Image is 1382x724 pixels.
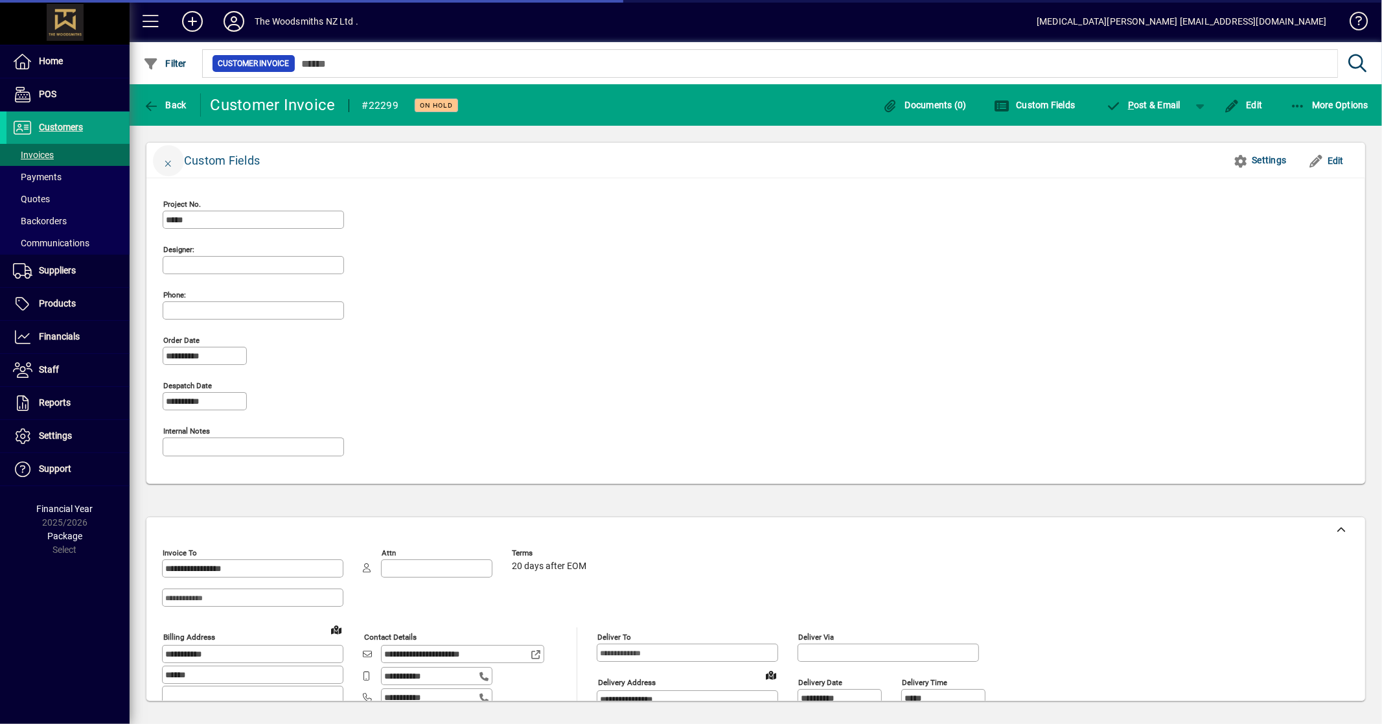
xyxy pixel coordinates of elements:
a: POS [6,78,130,111]
span: Suppliers [39,265,76,275]
mat-label: Internal Notes [163,426,210,436]
button: Custom Fields [991,93,1079,117]
mat-label: Invoice To [163,548,197,557]
button: Edit [1304,149,1350,172]
mat-label: Attn [382,548,396,557]
button: Back [140,93,190,117]
span: Communications [13,238,89,248]
a: View on map [761,664,781,685]
a: Knowledge Base [1340,3,1366,45]
span: ost & Email [1106,100,1181,110]
button: Filter [140,52,190,75]
button: Add [172,10,213,33]
span: Customers [39,122,83,132]
button: Close [153,145,184,176]
span: Documents (0) [882,100,967,110]
span: Invoices [13,150,54,160]
span: Support [39,463,71,474]
button: Settings [1223,149,1297,172]
span: Settings [39,430,72,441]
span: 20 days after EOM [512,561,586,572]
span: Payments [13,172,62,182]
span: Filter [143,58,187,69]
span: Financials [39,331,80,342]
a: Payments [6,166,130,188]
a: Products [6,288,130,320]
mat-label: Delivery date [798,678,842,687]
span: Home [39,56,63,66]
div: Custom Fields [184,150,260,171]
mat-label: Order Date [163,336,200,345]
span: Terms [512,549,590,557]
div: #22299 [362,95,399,116]
span: Quotes [13,194,50,204]
a: Settings [6,420,130,452]
app-page-header-button: Back [130,93,201,117]
mat-label: Delivery time [902,678,947,687]
span: Customer Invoice [218,57,290,70]
span: Products [39,298,76,309]
a: Backorders [6,210,130,232]
span: Edit [1224,100,1263,110]
span: Financial Year [37,504,93,514]
span: Backorders [13,216,67,226]
button: Profile [213,10,255,33]
button: Post & Email [1100,93,1188,117]
span: Custom Fields [994,100,1076,110]
span: POS [39,89,56,99]
a: Quotes [6,188,130,210]
mat-label: Phone: [163,290,186,299]
a: Staff [6,354,130,386]
mat-label: Designer: [163,245,194,254]
span: Settings [1233,150,1287,171]
span: Staff [39,364,59,375]
span: Package [47,531,82,541]
button: Documents (0) [879,93,970,117]
span: Reports [39,397,71,408]
span: On hold [420,101,453,110]
a: Invoices [6,144,130,166]
span: Edit [1309,150,1344,171]
a: Support [6,453,130,485]
button: More Options [1287,93,1372,117]
span: More Options [1290,100,1369,110]
a: Home [6,45,130,78]
div: Customer Invoice [211,95,336,115]
a: Suppliers [6,255,130,287]
a: Reports [6,387,130,419]
mat-label: Despatch Date [163,381,212,390]
div: The Woodsmiths NZ Ltd . [255,11,358,32]
a: Communications [6,232,130,254]
mat-label: Project No. [163,200,201,209]
div: [MEDICAL_DATA][PERSON_NAME] [EMAIL_ADDRESS][DOMAIN_NAME] [1037,11,1327,32]
button: Edit [1221,93,1266,117]
span: Back [143,100,187,110]
mat-label: Deliver To [597,633,631,642]
a: Financials [6,321,130,353]
a: View on map [326,619,347,640]
span: P [1128,100,1134,110]
mat-label: Deliver via [798,633,834,642]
